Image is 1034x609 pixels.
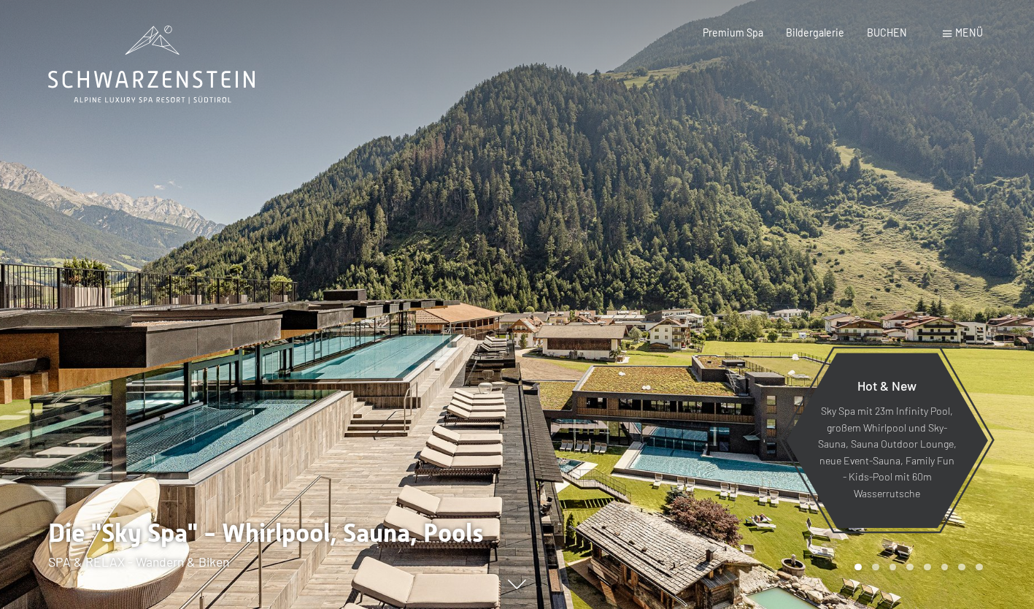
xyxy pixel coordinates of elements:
[941,564,949,571] div: Carousel Page 6
[890,564,897,571] div: Carousel Page 3
[817,404,957,502] p: Sky Spa mit 23m Infinity Pool, großem Whirlpool und Sky-Sauna, Sauna Outdoor Lounge, neue Event-S...
[785,352,989,529] a: Hot & New Sky Spa mit 23m Infinity Pool, großem Whirlpool und Sky-Sauna, Sauna Outdoor Lounge, ne...
[906,564,914,571] div: Carousel Page 4
[849,564,982,571] div: Carousel Pagination
[857,378,917,394] span: Hot & New
[976,564,983,571] div: Carousel Page 8
[786,26,844,39] a: Bildergalerie
[867,26,907,39] a: BUCHEN
[854,564,862,571] div: Carousel Page 1 (Current Slide)
[958,564,965,571] div: Carousel Page 7
[703,26,763,39] a: Premium Spa
[955,26,983,39] span: Menü
[924,564,931,571] div: Carousel Page 5
[872,564,879,571] div: Carousel Page 2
